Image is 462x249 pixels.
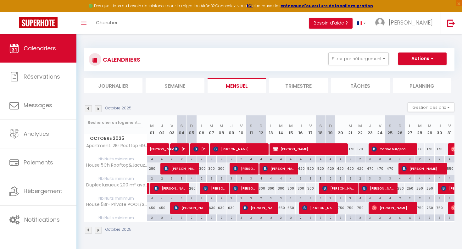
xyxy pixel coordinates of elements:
[207,115,217,143] th: 07
[346,156,355,162] div: 2
[296,195,306,201] div: 3
[256,214,266,220] div: 2
[415,195,425,201] div: 2
[24,158,53,166] span: Paiements
[286,156,296,162] div: 4
[336,115,346,143] th: 20
[147,143,157,155] a: [PERSON_NAME]
[85,143,148,148] span: Apartment. 2Br Rooftop 69 m²
[276,195,286,201] div: 3
[256,115,266,143] th: 12
[247,3,253,8] strong: ICI
[237,175,246,181] div: 3
[84,78,142,93] li: Journalier
[405,195,415,201] div: 2
[316,115,326,143] th: 18
[336,163,346,174] div: 420
[326,115,336,143] th: 19
[187,214,197,220] div: 2
[428,123,431,129] abbr: M
[84,134,147,143] span: Octobre 2025
[207,163,217,174] div: 300
[425,214,435,220] div: 3
[226,195,236,201] div: 3
[157,202,167,214] div: 450
[286,175,296,181] div: 4
[299,123,302,129] abbr: J
[355,115,365,143] th: 22
[193,143,207,155] span: [PERSON_NAME]
[326,175,336,181] div: 2
[88,117,143,128] input: Rechercher un logement...
[150,140,179,152] span: [PERSON_NAME]
[296,175,306,181] div: 3
[375,18,385,27] img: ...
[309,18,353,29] button: Besoin d'aide ?
[319,123,322,129] abbr: S
[273,143,347,155] span: [PERSON_NAME]
[147,175,157,181] div: 2
[177,156,187,162] div: 2
[266,214,276,220] div: 2
[445,214,454,220] div: 3
[405,156,415,162] div: 3
[316,163,326,174] div: 520
[415,143,425,155] div: 170
[326,195,336,201] div: 3
[246,214,256,220] div: 3
[306,175,316,181] div: 3
[444,115,454,143] th: 31
[365,214,375,220] div: 3
[226,115,237,143] th: 09
[385,214,395,220] div: 3
[279,123,283,129] abbr: M
[362,182,396,194] span: [PERSON_NAME]
[418,123,422,129] abbr: M
[365,175,375,181] div: 3
[197,115,207,143] th: 06
[147,195,157,201] div: 4
[190,123,193,129] abbr: D
[306,115,316,143] th: 17
[415,175,425,181] div: 4
[365,195,375,201] div: 4
[24,130,49,138] span: Analytics
[84,156,147,163] span: Nb Nuits minimum
[187,183,197,194] div: 260
[326,163,336,174] div: 420
[85,163,148,168] span: House 5Ch Rooftop&Jacuzzi Triana
[85,183,148,187] span: Duplex luxueux 200 m² avec Terrasse et Parking
[345,115,355,143] th: 21
[306,195,316,201] div: 3
[389,123,392,129] abbr: S
[216,202,226,214] div: 630
[286,183,296,194] div: 300
[147,202,157,214] div: 450
[217,175,226,181] div: 2
[415,115,425,143] th: 28
[187,175,197,181] div: 4
[146,78,204,93] li: Semaine
[372,202,415,214] span: [PERSON_NAME]
[266,115,276,143] th: 13
[154,182,187,194] span: [PERSON_NAME]
[250,123,253,129] abbr: S
[445,195,454,201] div: 3
[207,195,216,201] div: 2
[289,123,293,129] abbr: M
[415,202,425,214] div: 750
[296,163,306,174] div: 420
[345,143,355,155] div: 170
[147,163,157,174] div: 280
[445,156,454,162] div: 4
[246,175,256,181] div: 3
[276,115,286,143] th: 14
[170,123,173,129] abbr: V
[213,143,267,155] span: [PERSON_NAME]
[336,156,345,162] div: 4
[348,123,352,129] abbr: M
[346,175,355,181] div: 2
[306,163,316,174] div: 520
[101,53,140,67] h3: CALENDRIERS
[217,214,226,220] div: 2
